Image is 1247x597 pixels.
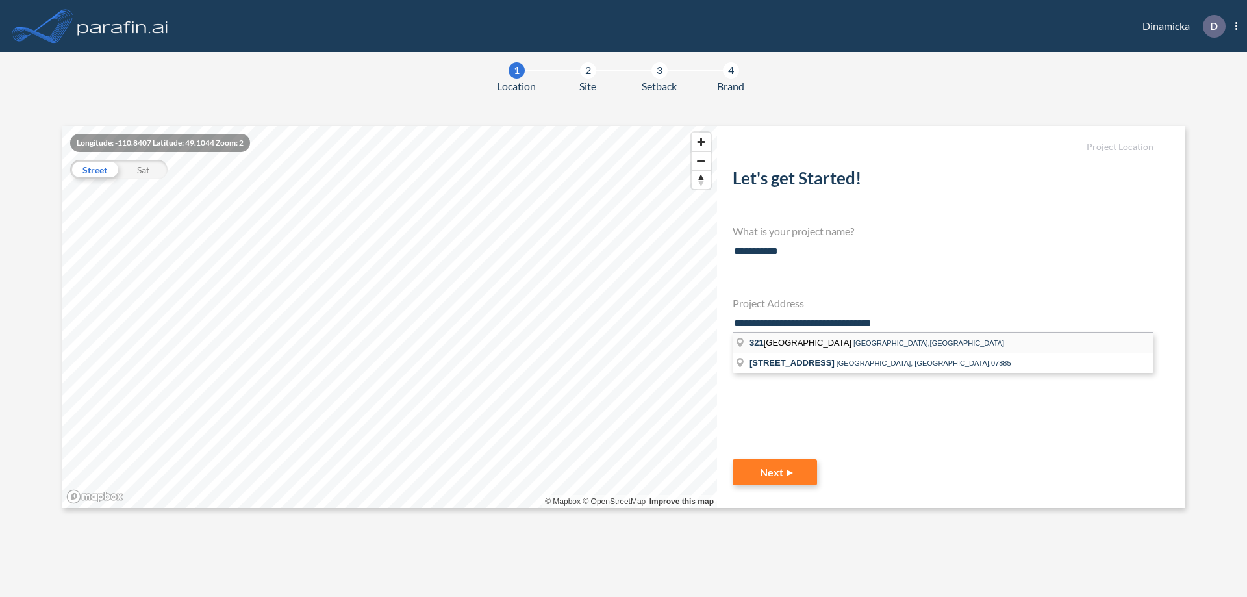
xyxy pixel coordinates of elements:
button: Next [733,459,817,485]
span: 321 [749,338,764,348]
div: 4 [723,62,739,79]
h4: What is your project name? [733,225,1153,237]
span: [STREET_ADDRESS] [749,358,835,368]
a: Mapbox [545,497,581,506]
h2: Let's get Started! [733,168,1153,194]
span: Location [497,79,536,94]
button: Zoom in [692,133,711,151]
span: Brand [717,79,744,94]
span: Zoom out [692,152,711,170]
div: 2 [580,62,596,79]
a: Mapbox homepage [66,489,123,504]
div: Dinamicka [1123,15,1237,38]
div: Longitude: -110.8407 Latitude: 49.1044 Zoom: 2 [70,134,250,152]
div: Sat [119,160,168,179]
button: Zoom out [692,151,711,170]
span: [GEOGRAPHIC_DATA], [GEOGRAPHIC_DATA],07885 [837,359,1011,367]
span: Site [579,79,596,94]
span: Setback [642,79,677,94]
h4: Project Address [733,297,1153,309]
p: D [1210,20,1218,32]
button: Reset bearing to north [692,170,711,189]
span: [GEOGRAPHIC_DATA],[GEOGRAPHIC_DATA] [853,339,1004,347]
a: OpenStreetMap [583,497,646,506]
img: logo [75,13,171,39]
div: 3 [651,62,668,79]
div: Street [70,160,119,179]
h5: Project Location [733,142,1153,153]
span: Reset bearing to north [692,171,711,189]
a: Improve this map [649,497,714,506]
div: 1 [509,62,525,79]
span: [GEOGRAPHIC_DATA] [749,338,853,348]
canvas: Map [62,126,717,508]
